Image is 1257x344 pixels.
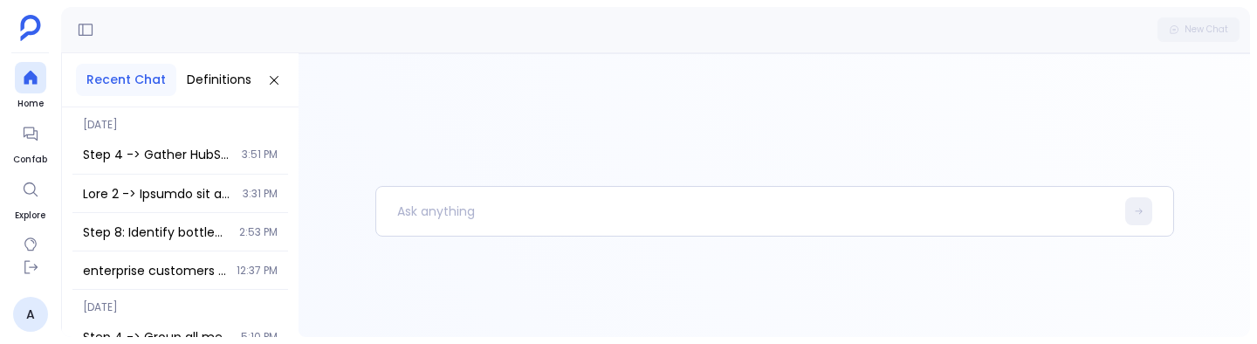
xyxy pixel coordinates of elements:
[72,290,288,314] span: [DATE]
[72,107,288,132] span: [DATE]
[15,174,46,223] a: Explore
[13,118,47,167] a: Confab
[83,262,226,279] span: enterprise customers health details data tables columns
[15,209,46,223] span: Explore
[242,148,278,162] span: 3:51 PM
[243,187,278,201] span: 3:31 PM
[176,64,262,96] button: Definitions
[237,264,278,278] span: 12:37 PM
[13,153,47,167] span: Confab
[20,15,41,41] img: petavue logo
[13,297,48,332] a: A
[241,330,278,344] span: 5:10 PM
[15,97,46,111] span: Home
[15,62,46,111] a: Home
[76,64,176,96] button: Recent Chat
[239,225,278,239] span: 2:53 PM
[9,230,52,279] a: Deep Dive
[83,185,232,203] span: Step 1 -> Extract all enterprise customers from Salesforce accounts with comprehensive health and...
[83,224,229,241] span: Step 8: Identify bottlenecks and generate actionable insights using analysis from Steps 5, 6, and...
[83,146,231,163] span: Step 4 -> Gather HubSpot contact engagement data for enterprise customers from Step 1 Query the h...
